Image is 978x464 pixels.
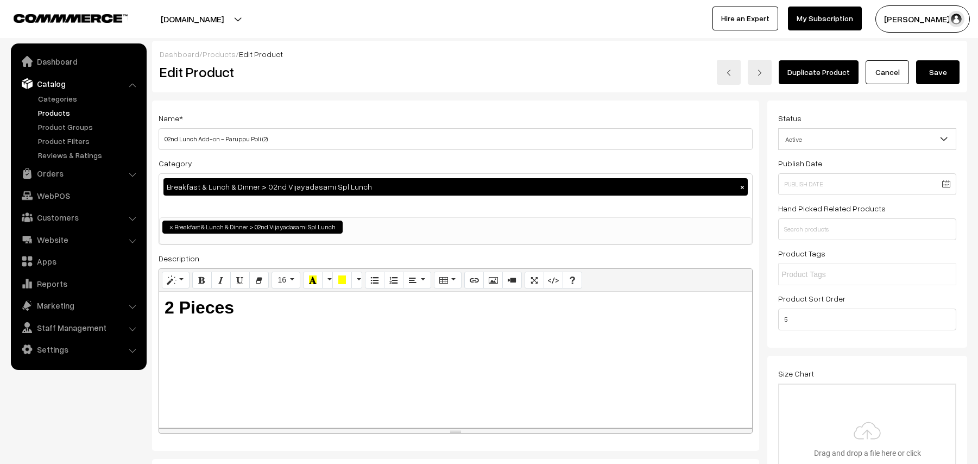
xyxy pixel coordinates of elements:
a: Product Filters [35,135,143,147]
a: Dashboard [14,52,143,71]
label: Product Sort Order [778,293,846,304]
img: right-arrow.png [756,70,763,76]
div: Breakfast & Lunch & Dinner > 02nd Vijayadasami Spl Lunch [163,178,748,196]
h2: Edit Product [160,64,483,80]
button: Full Screen [525,272,544,289]
input: Name [159,128,753,150]
a: Reviews & Ratings [35,149,143,161]
button: Link (CTRL+K) [464,272,484,289]
label: Size Chart [778,368,814,379]
a: Orders [14,164,143,183]
a: Products [203,49,236,59]
button: Paragraph [403,272,431,289]
button: Unordered list (CTRL+SHIFT+NUM7) [365,272,384,289]
img: user [948,11,964,27]
button: Video [502,272,522,289]
a: Reports [14,274,143,293]
a: Cancel [866,60,909,84]
a: Staff Management [14,318,143,337]
a: My Subscription [788,7,862,30]
label: Publish Date [778,158,822,169]
button: Background Color [332,272,352,289]
span: Active [778,128,956,150]
button: Recent Color [303,272,323,289]
a: Products [35,107,143,118]
a: Marketing [14,296,143,315]
input: Search products [778,218,956,240]
a: Dashboard [160,49,199,59]
input: Publish Date [778,173,956,195]
div: resize [159,428,752,433]
button: Table [434,272,462,289]
label: Name [159,112,183,124]
a: Settings [14,340,143,359]
b: 2 Pieces [165,298,234,317]
div: / / [160,48,960,60]
span: 16 [277,275,286,284]
button: Font Size [272,272,300,289]
button: Code View [544,272,563,289]
button: Picture [483,272,503,289]
li: Breakfast & Lunch & Dinner > 02nd Vijayadasami Spl Lunch [162,221,343,234]
button: Bold (CTRL+B) [192,272,212,289]
img: left-arrow.png [725,70,732,76]
button: Italic (CTRL+I) [211,272,231,289]
button: × [737,182,747,192]
input: Product Tags [781,269,876,280]
input: Enter Number [778,309,956,330]
label: Product Tags [778,248,825,259]
img: COMMMERCE [14,14,128,22]
button: [PERSON_NAME] s… [875,5,970,33]
a: Product Groups [35,121,143,133]
a: Customers [14,208,143,227]
a: COMMMERCE [14,11,109,24]
a: Categories [35,93,143,104]
button: More Color [351,272,362,289]
button: Underline (CTRL+U) [230,272,250,289]
a: Duplicate Product [779,60,859,84]
a: WebPOS [14,186,143,205]
label: Status [778,112,802,124]
button: Save [916,60,960,84]
span: Edit Product [239,49,283,59]
button: Remove Font Style (CTRL+\) [249,272,269,289]
a: Website [14,230,143,249]
button: Ordered list (CTRL+SHIFT+NUM8) [384,272,403,289]
button: Help [563,272,582,289]
label: Hand Picked Related Products [778,203,886,214]
span: Active [779,130,956,149]
button: More Color [322,272,333,289]
a: Catalog [14,74,143,93]
button: Style [162,272,190,289]
a: Hire an Expert [712,7,778,30]
label: Description [159,253,199,264]
a: Apps [14,252,143,271]
button: [DOMAIN_NAME] [123,5,262,33]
